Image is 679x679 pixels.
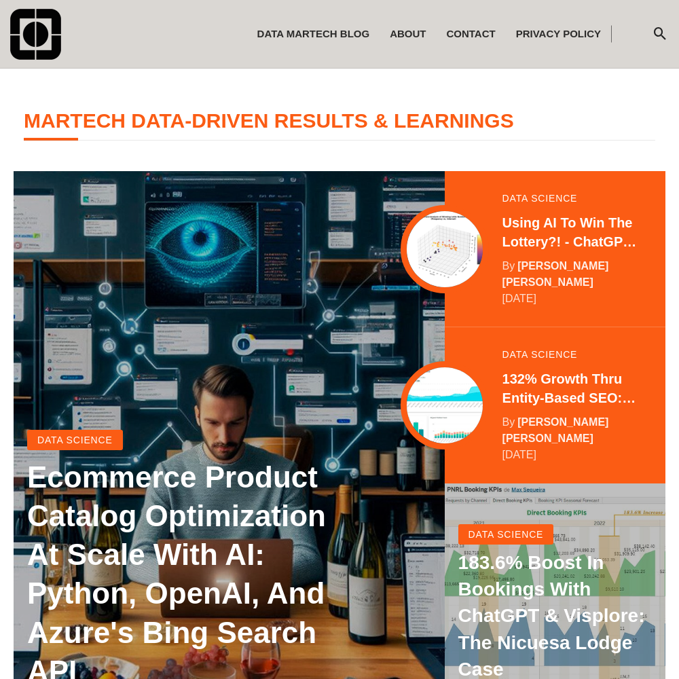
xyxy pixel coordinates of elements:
time: May 25 2024 [502,447,536,463]
a: data science [27,430,123,450]
a: data science [502,350,578,359]
img: comando-590 [10,9,61,60]
time: August 29 2024 [502,291,536,307]
a: data science [458,524,554,545]
a: [PERSON_NAME] [PERSON_NAME] [502,416,609,444]
a: Using AI to Win the Lottery?! - ChatGPT for Informed, Adaptable Decision-Making [502,213,638,251]
a: data science [502,194,578,203]
span: by [502,416,515,428]
a: [PERSON_NAME] [PERSON_NAME] [502,260,609,288]
a: 132% Growth thru Entity-Based SEO: [DOMAIN_NAME]'s Data-Driven SEO Audit & Optimization Plan [502,369,638,407]
h4: MarTech Data-Driven Results & Learnings [24,109,655,141]
iframe: Chat Widget [611,614,679,679]
span: by [502,260,515,272]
